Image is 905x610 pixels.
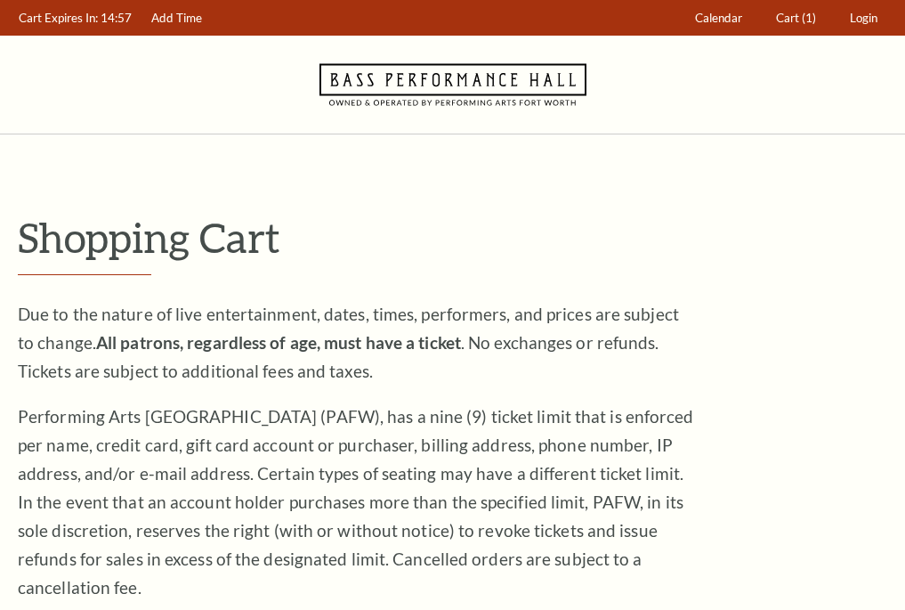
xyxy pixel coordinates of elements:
[776,11,799,25] span: Cart
[842,1,886,36] a: Login
[19,11,98,25] span: Cart Expires In:
[850,11,877,25] span: Login
[802,11,816,25] span: (1)
[18,215,887,260] p: Shopping Cart
[687,1,751,36] a: Calendar
[101,11,132,25] span: 14:57
[18,403,694,602] p: Performing Arts [GEOGRAPHIC_DATA] (PAFW), has a nine (9) ticket limit that is enforced per name, ...
[695,11,742,25] span: Calendar
[18,304,679,381] span: Due to the nature of live entertainment, dates, times, performers, and prices are subject to chan...
[143,1,211,36] a: Add Time
[768,1,825,36] a: Cart (1)
[96,332,461,353] strong: All patrons, regardless of age, must have a ticket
